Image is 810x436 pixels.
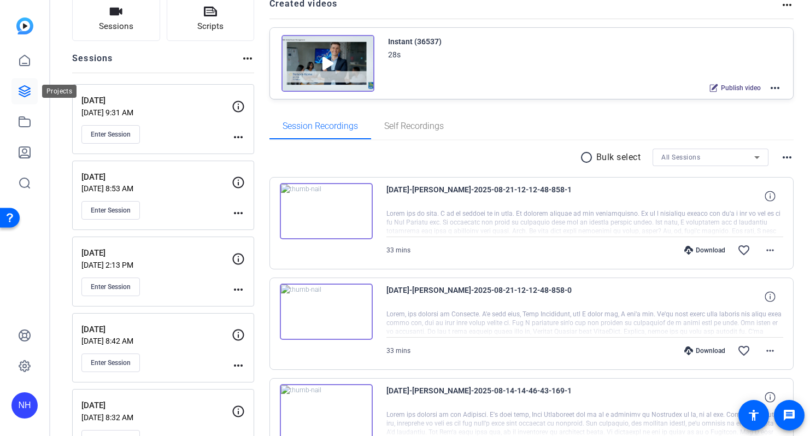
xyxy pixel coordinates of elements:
[596,151,641,164] p: Bulk select
[232,207,245,220] mat-icon: more_horiz
[81,323,232,336] p: [DATE]
[386,183,589,209] span: [DATE]-[PERSON_NAME]-2025-08-21-12-12-48-858-1
[386,246,410,254] span: 33 mins
[386,347,410,355] span: 33 mins
[16,17,33,34] img: blue-gradient.svg
[99,20,133,33] span: Sessions
[386,284,589,310] span: [DATE]-[PERSON_NAME]-2025-08-21-12-12-48-858-0
[780,151,794,164] mat-icon: more_horiz
[388,35,442,48] div: Instant (36537)
[241,52,254,65] mat-icon: more_horiz
[232,283,245,296] mat-icon: more_horiz
[81,261,232,269] p: [DATE] 2:13 PM
[737,344,750,357] mat-icon: favorite_border
[91,358,131,367] span: Enter Session
[768,81,782,95] mat-icon: more_horiz
[283,122,358,131] span: Session Recordings
[81,247,232,260] p: [DATE]
[81,413,232,422] p: [DATE] 8:32 AM
[737,244,750,257] mat-icon: favorite_border
[81,125,140,144] button: Enter Session
[764,244,777,257] mat-icon: more_horiz
[81,184,232,193] p: [DATE] 8:53 AM
[388,48,401,61] div: 28s
[661,154,700,161] span: All Sessions
[11,392,38,419] div: NH
[72,52,113,73] h2: Sessions
[679,246,731,255] div: Download
[580,151,596,164] mat-icon: radio_button_unchecked
[81,108,232,117] p: [DATE] 9:31 AM
[721,84,761,92] span: Publish video
[280,284,373,340] img: thumb-nail
[91,130,131,139] span: Enter Session
[81,353,140,372] button: Enter Session
[764,344,777,357] mat-icon: more_horiz
[81,337,232,345] p: [DATE] 8:42 AM
[386,384,589,410] span: [DATE]-[PERSON_NAME]-2025-08-14-14-46-43-169-1
[81,278,140,296] button: Enter Session
[280,183,373,240] img: thumb-nail
[81,399,232,412] p: [DATE]
[232,131,245,144] mat-icon: more_horiz
[281,35,374,92] img: Creator Project Thumbnail
[91,206,131,215] span: Enter Session
[42,85,77,98] div: Projects
[81,171,232,184] p: [DATE]
[81,95,232,107] p: [DATE]
[679,346,731,355] div: Download
[232,359,245,372] mat-icon: more_horiz
[81,201,140,220] button: Enter Session
[747,409,760,422] mat-icon: accessibility
[197,20,224,33] span: Scripts
[91,282,131,291] span: Enter Session
[384,122,444,131] span: Self Recordings
[783,409,796,422] mat-icon: message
